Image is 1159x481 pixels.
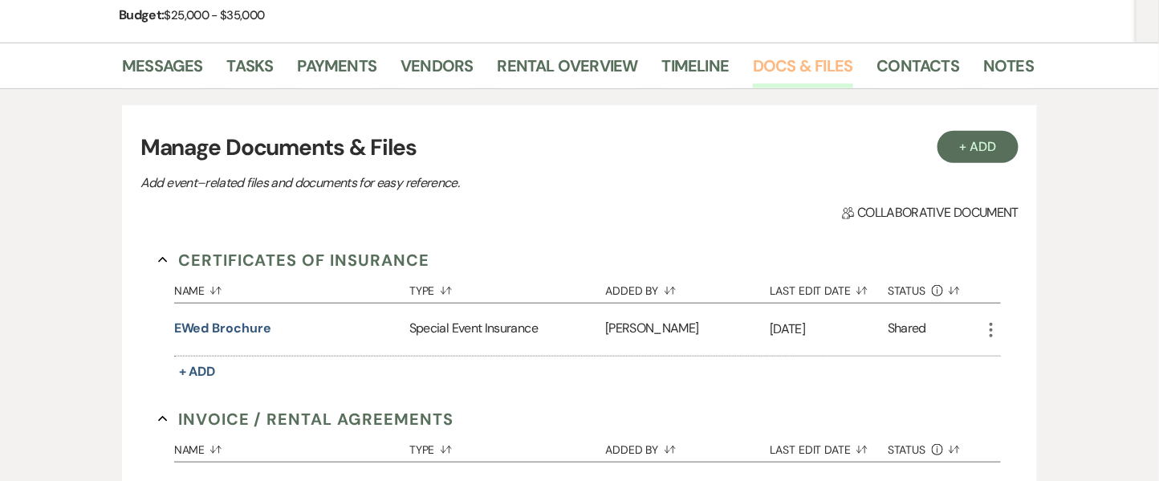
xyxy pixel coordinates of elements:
button: Added By [605,272,770,303]
button: + Add [937,131,1019,163]
div: Special Event Insurance [409,304,605,356]
button: Status [888,272,982,303]
div: Shared [888,319,926,340]
span: + Add [179,363,216,380]
span: $25,000 - $35,000 [165,7,265,23]
span: Budget: [119,6,165,23]
button: Type [409,272,605,303]
a: Payments [298,53,377,88]
p: Add event–related files and documents for easy reference. [140,173,702,194]
div: [PERSON_NAME] [605,304,770,356]
button: Type [409,431,605,462]
button: Name [174,431,409,462]
a: Contacts [877,53,960,88]
a: Timeline [662,53,730,88]
button: Certificates of Insurance [158,248,430,272]
a: Notes [983,53,1034,88]
button: Name [174,272,409,303]
a: Rental Overview [498,53,638,88]
a: Docs & Files [753,53,852,88]
span: Collaborative document [842,203,1019,222]
a: Vendors [401,53,473,88]
h3: Manage Documents & Files [140,131,1019,165]
button: Status [888,431,982,462]
button: + Add [174,361,221,383]
span: Status [888,444,926,455]
a: Tasks [227,53,274,88]
button: Invoice / Rental Agreements [158,407,454,431]
p: [DATE] [770,319,888,340]
button: Added By [605,431,770,462]
button: Last Edit Date [770,272,888,303]
a: Messages [122,53,203,88]
span: Status [888,285,926,296]
button: eWed Brochure [174,319,271,338]
button: Last Edit Date [770,431,888,462]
